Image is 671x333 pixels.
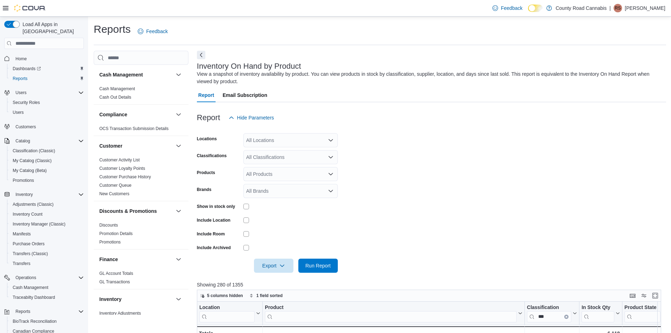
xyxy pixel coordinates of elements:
[207,293,243,298] span: 5 columns hidden
[328,137,334,143] button: Open list of options
[254,259,293,273] button: Export
[99,111,127,118] h3: Compliance
[10,74,30,83] a: Reports
[197,217,230,223] label: Include Location
[1,273,87,283] button: Operations
[13,231,31,237] span: Manifests
[197,70,663,85] div: View a snapshot of inventory availability by product. You can view products in stock by classific...
[10,240,48,248] a: Purchase Orders
[94,156,188,201] div: Customer
[1,53,87,63] button: Home
[99,95,131,100] a: Cash Out Details
[10,156,84,165] span: My Catalog (Classic)
[256,293,283,298] span: 1 field sorted
[614,4,622,12] div: RK Sohal
[13,307,84,316] span: Reports
[99,157,140,163] span: Customer Activity List
[13,76,27,81] span: Reports
[146,28,168,35] span: Feedback
[99,311,141,316] a: Inventory Adjustments
[10,74,84,83] span: Reports
[13,88,84,97] span: Users
[174,255,183,264] button: Finance
[13,100,40,105] span: Security Roles
[1,190,87,199] button: Inventory
[94,124,188,136] div: Compliance
[13,319,57,324] span: BioTrack Reconciliation
[99,86,135,92] span: Cash Management
[94,22,131,36] h1: Reports
[99,174,151,180] span: Customer Purchase History
[197,113,220,122] h3: Report
[13,202,54,207] span: Adjustments (Classic)
[14,5,46,12] img: Cova
[10,156,55,165] a: My Catalog (Classic)
[20,21,84,35] span: Load All Apps in [GEOGRAPHIC_DATA]
[198,88,214,102] span: Report
[99,158,140,162] a: Customer Activity List
[13,137,33,145] button: Catalog
[7,156,87,166] button: My Catalog (Classic)
[625,304,666,322] button: Product State
[15,309,30,314] span: Reports
[13,211,43,217] span: Inventory Count
[7,199,87,209] button: Adjustments (Classic)
[13,307,33,316] button: Reports
[10,147,58,155] a: Classification (Classic)
[609,4,611,12] p: |
[99,208,157,215] h3: Discounts & Promotions
[15,192,33,197] span: Inventory
[174,110,183,119] button: Compliance
[13,241,45,247] span: Purchase Orders
[651,291,659,300] button: Enter fullscreen
[237,114,274,121] span: Hide Parameters
[7,107,87,117] button: Users
[13,148,55,154] span: Classification (Classic)
[15,275,36,280] span: Operations
[223,88,267,102] span: Email Subscription
[13,54,84,63] span: Home
[10,108,84,117] span: Users
[10,240,84,248] span: Purchase Orders
[13,158,52,164] span: My Catalog (Classic)
[10,283,84,292] span: Cash Management
[94,85,188,104] div: Cash Management
[15,90,26,95] span: Users
[10,98,84,107] span: Security Roles
[10,259,33,268] a: Transfers
[13,273,84,282] span: Operations
[197,291,246,300] button: 5 columns hidden
[99,296,122,303] h3: Inventory
[10,220,68,228] a: Inventory Manager (Classic)
[625,304,660,322] div: Product State
[582,304,614,311] div: In Stock Qty
[174,295,183,303] button: Inventory
[13,66,41,72] span: Dashboards
[99,126,169,131] a: OCS Transaction Submission Details
[7,64,87,74] a: Dashboards
[10,64,44,73] a: Dashboards
[10,249,51,258] a: Transfers (Classic)
[527,304,571,311] div: Classification
[99,166,145,171] a: Customer Loyalty Points
[298,259,338,273] button: Run Report
[625,4,665,12] p: [PERSON_NAME]
[10,98,43,107] a: Security Roles
[328,171,334,177] button: Open list of options
[99,142,173,149] button: Customer
[13,55,30,63] a: Home
[197,153,227,159] label: Classifications
[10,283,51,292] a: Cash Management
[99,166,145,171] span: Customer Loyalty Points
[7,219,87,229] button: Inventory Manager (Classic)
[1,136,87,146] button: Catalog
[99,222,118,228] span: Discounts
[99,231,133,236] a: Promotion Details
[10,293,84,302] span: Traceabilty Dashboard
[527,304,577,322] button: ClassificationClear input
[328,188,334,194] button: Open list of options
[10,147,84,155] span: Classification (Classic)
[197,51,205,59] button: Next
[99,296,173,303] button: Inventory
